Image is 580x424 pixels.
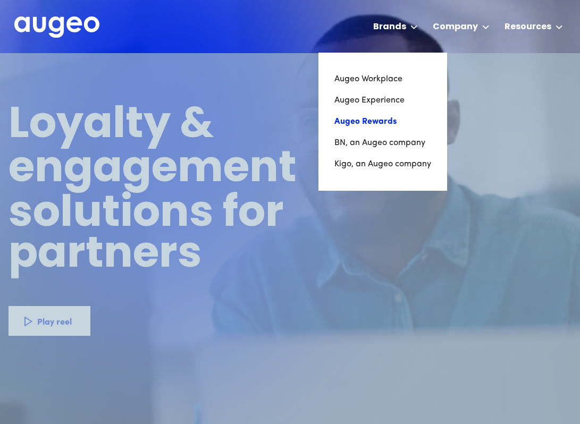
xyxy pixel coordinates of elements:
div: Resources [505,21,551,33]
a: BN, an Augeo company [334,132,431,154]
a: Kigo, an Augeo company [334,154,431,175]
div: Company [433,21,478,33]
a: Augeo Experience [334,90,431,111]
img: Augeo's full logo in white. [14,16,99,38]
a: Augeo Rewards [334,111,431,132]
a: home [14,16,99,39]
a: Augeo Workplace [334,69,431,90]
div: Brands [373,21,406,33]
nav: Brands [318,53,447,191]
